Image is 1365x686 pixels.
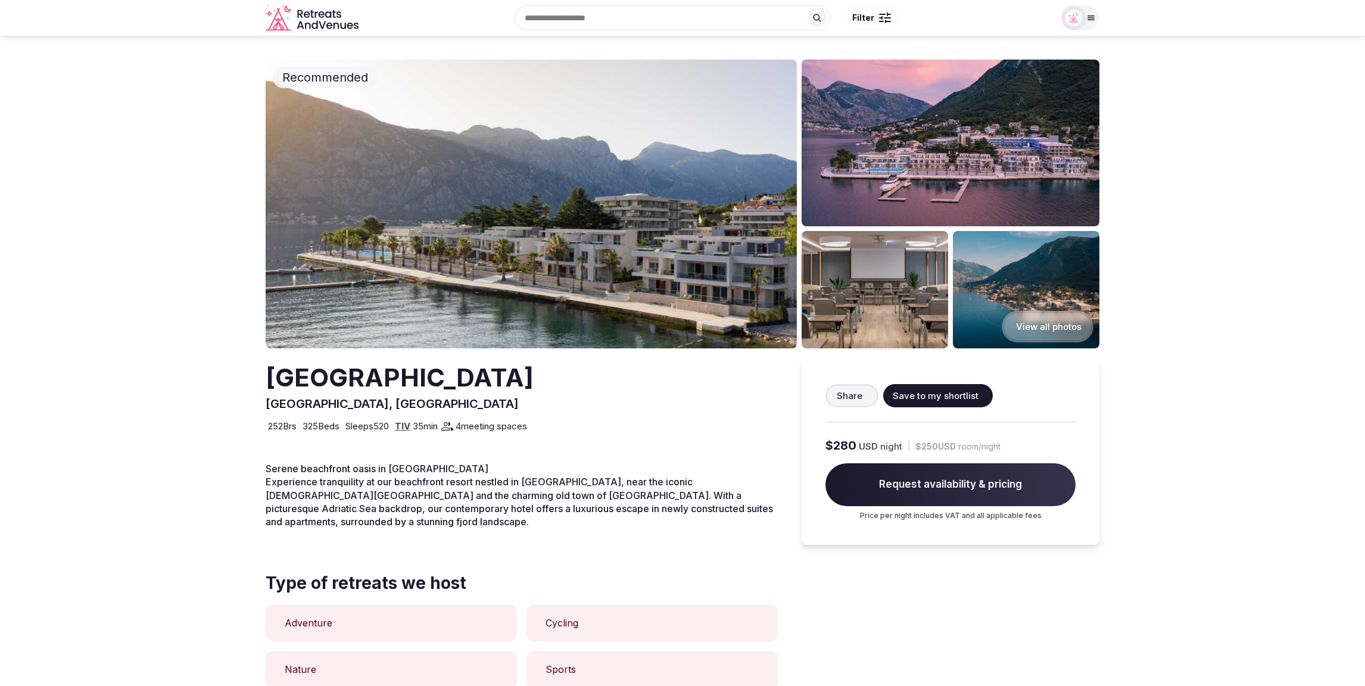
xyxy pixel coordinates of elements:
[456,420,527,432] span: 4 meeting spaces
[907,439,911,452] div: |
[1065,10,1082,26] img: miaceralde
[844,7,899,29] button: Filter
[273,67,378,88] div: Recommended
[278,69,373,86] span: Recommended
[345,420,389,432] span: Sleeps 520
[266,397,519,411] span: [GEOGRAPHIC_DATA], [GEOGRAPHIC_DATA]
[266,572,778,595] span: Type of retreats we host
[825,384,878,407] button: Share
[880,440,902,453] span: night
[395,420,410,432] a: TIV
[266,463,488,475] span: Serene beachfront oasis in [GEOGRAPHIC_DATA]
[802,231,948,348] img: Venue gallery photo
[268,420,297,432] span: 252 Brs
[266,360,534,395] h2: [GEOGRAPHIC_DATA]
[859,440,878,453] span: USD
[1002,311,1093,342] button: View all photos
[893,389,978,402] span: Save to my shortlist
[266,5,361,32] a: Visit the homepage
[266,476,773,528] span: Experience tranquility at our beachfront resort nestled in [GEOGRAPHIC_DATA], near the iconic [DE...
[915,441,956,453] span: $250 USD
[953,231,1099,348] img: Venue gallery photo
[837,389,862,402] span: Share
[883,384,993,407] button: Save to my shortlist
[825,463,1076,506] span: Request availability & pricing
[303,420,339,432] span: 325 Beds
[958,441,1001,453] span: room/night
[852,12,874,24] span: Filter
[825,437,856,454] span: $280
[413,420,438,432] span: 35 min
[266,5,361,32] svg: Retreats and Venues company logo
[802,60,1099,226] img: Venue gallery photo
[825,511,1076,521] p: Price per night includes VAT and all applicable fees
[266,60,797,348] img: Venue cover photo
